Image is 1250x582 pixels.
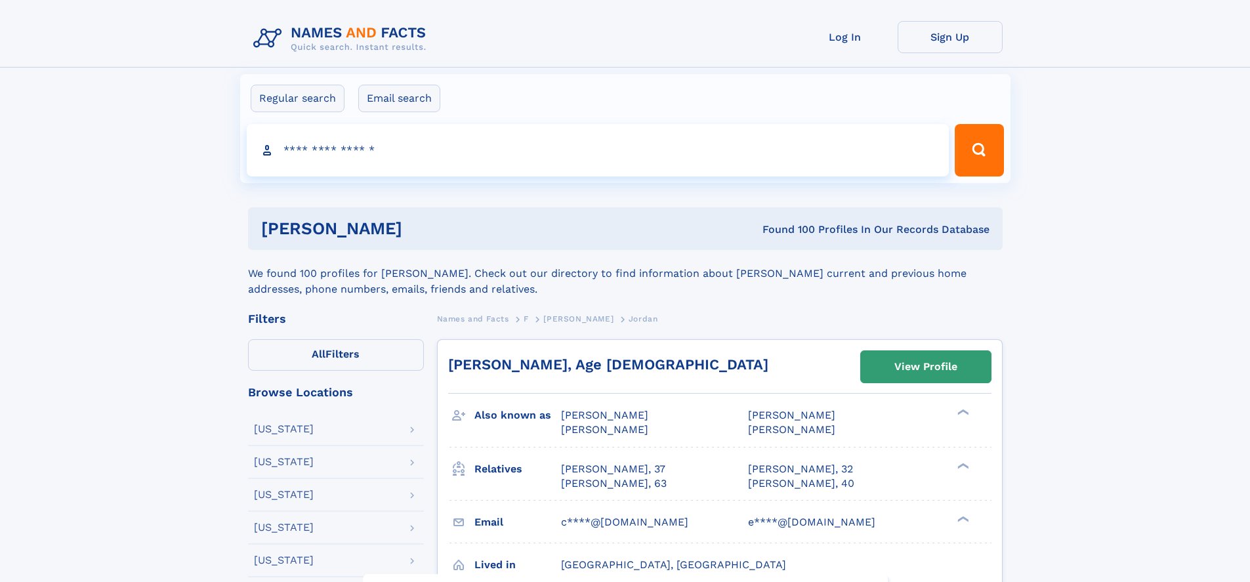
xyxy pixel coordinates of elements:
[248,339,424,371] label: Filters
[954,408,970,417] div: ❯
[954,461,970,470] div: ❯
[437,310,509,327] a: Names and Facts
[251,85,344,112] label: Regular search
[955,124,1003,177] button: Search Button
[748,409,835,421] span: [PERSON_NAME]
[561,476,667,491] a: [PERSON_NAME], 63
[474,554,561,576] h3: Lived in
[248,250,1003,297] div: We found 100 profiles for [PERSON_NAME]. Check out our directory to find information about [PERSO...
[474,404,561,426] h3: Also known as
[793,21,898,53] a: Log In
[474,511,561,533] h3: Email
[629,314,658,323] span: Jordan
[254,457,314,467] div: [US_STATE]
[561,558,786,571] span: [GEOGRAPHIC_DATA], [GEOGRAPHIC_DATA]
[248,313,424,325] div: Filters
[254,489,314,500] div: [US_STATE]
[543,310,614,327] a: [PERSON_NAME]
[861,351,991,383] a: View Profile
[748,423,835,436] span: [PERSON_NAME]
[524,310,529,327] a: F
[254,555,314,566] div: [US_STATE]
[543,314,614,323] span: [PERSON_NAME]
[561,423,648,436] span: [PERSON_NAME]
[247,124,949,177] input: search input
[312,348,325,360] span: All
[582,222,990,237] div: Found 100 Profiles In Our Records Database
[248,21,437,56] img: Logo Names and Facts
[748,462,853,476] a: [PERSON_NAME], 32
[254,522,314,533] div: [US_STATE]
[954,514,970,523] div: ❯
[474,458,561,480] h3: Relatives
[748,476,854,491] a: [PERSON_NAME], 40
[894,352,957,382] div: View Profile
[248,386,424,398] div: Browse Locations
[561,462,665,476] a: [PERSON_NAME], 37
[524,314,529,323] span: F
[448,356,768,373] a: [PERSON_NAME], Age [DEMOGRAPHIC_DATA]
[898,21,1003,53] a: Sign Up
[254,424,314,434] div: [US_STATE]
[261,220,583,237] h1: [PERSON_NAME]
[358,85,440,112] label: Email search
[561,409,648,421] span: [PERSON_NAME]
